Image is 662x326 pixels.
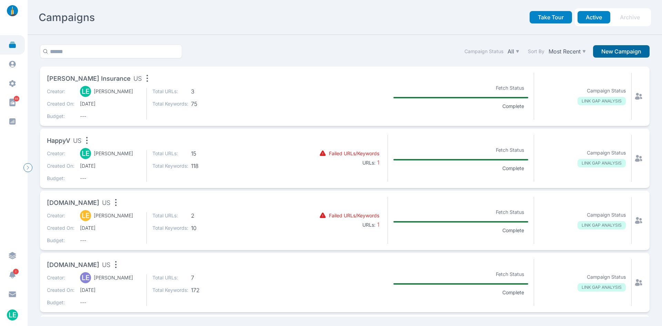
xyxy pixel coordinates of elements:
span: 1 [375,221,379,228]
p: Fetch Status [492,145,528,155]
p: Complete [498,165,528,172]
p: [PERSON_NAME] [94,274,133,281]
span: US [73,136,81,146]
div: LE [80,210,91,221]
p: All [508,48,514,55]
p: [PERSON_NAME] [94,150,133,157]
span: 10 [191,225,227,231]
div: LE [80,148,91,159]
div: LE [80,272,91,283]
p: Campaign Status [587,149,626,156]
span: --- [80,175,141,182]
p: Total URLs: [152,274,188,281]
button: Archive [612,11,648,23]
span: 118 [191,162,227,169]
p: LINK GAP ANALYSIS [578,97,626,105]
span: --- [80,299,141,306]
button: Take Tour [530,11,572,23]
b: URLs: [362,160,375,166]
span: [DOMAIN_NAME] [47,260,99,270]
button: New Campaign [593,45,650,58]
span: [DATE] [80,162,141,169]
p: Total Keywords: [152,225,188,231]
p: Total URLs: [152,88,188,95]
p: Complete [498,103,528,110]
p: Created On: [47,287,74,294]
p: Failed URLs/Keywords [329,212,379,219]
p: Campaign Status [587,87,626,94]
span: 3 [191,88,227,95]
span: --- [80,113,141,120]
p: Complete [498,227,528,234]
p: Complete [498,289,528,296]
span: US [133,74,142,83]
button: All [506,47,521,56]
p: Creator: [47,212,74,219]
p: Total URLs: [152,150,188,157]
p: Created On: [47,162,74,169]
p: LINK GAP ANALYSIS [578,221,626,229]
span: 7 [191,274,227,281]
p: Campaign Status [587,211,626,218]
h2: Campaigns [39,11,95,23]
span: US [102,260,110,270]
b: URLs: [362,222,375,228]
span: --- [80,237,141,244]
span: 75 [191,100,227,107]
p: Most Recent [549,48,581,55]
p: Creator: [47,150,74,157]
p: Fetch Status [492,83,528,93]
div: LE [80,86,91,97]
p: Budget: [47,175,74,182]
button: Active [578,11,610,23]
span: US [102,198,110,208]
p: Created On: [47,100,74,107]
p: Budget: [47,113,74,120]
span: [DATE] [80,287,141,294]
label: Sort By [528,48,544,55]
span: [PERSON_NAME] Insurance [47,74,131,83]
p: Created On: [47,225,74,231]
p: Total URLs: [152,212,188,219]
span: 2 [191,212,227,219]
p: LINK GAP ANALYSIS [578,283,626,292]
p: Fetch Status [492,207,528,217]
span: 88 [14,96,19,101]
p: Budget: [47,237,74,244]
p: Creator: [47,88,74,95]
span: 1 [375,159,379,166]
p: Campaign Status [587,274,626,280]
p: Failed URLs/Keywords [329,150,379,157]
span: [DATE] [80,100,141,107]
p: Fetch Status [492,269,528,279]
p: Creator: [47,274,74,281]
p: LINK GAP ANALYSIS [578,159,626,167]
label: Campaign Status [464,48,503,55]
p: Total Keywords: [152,162,188,169]
p: Total Keywords: [152,287,188,294]
p: Total Keywords: [152,100,188,107]
button: Most Recent [547,47,588,56]
span: HappyV [47,136,70,146]
span: [DATE] [80,225,141,231]
span: 172 [191,287,227,294]
span: 15 [191,150,227,157]
p: [PERSON_NAME] [94,212,133,219]
span: [DOMAIN_NAME] [47,198,99,208]
p: [PERSON_NAME] [94,88,133,95]
p: Budget: [47,299,74,306]
img: linklaunch_small.2ae18699.png [4,5,21,16]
